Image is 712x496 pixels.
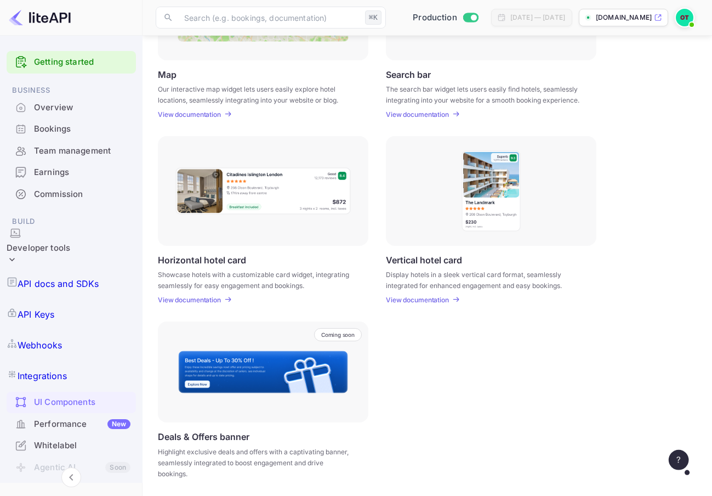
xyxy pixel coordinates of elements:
[18,369,67,382] p: Integrations
[107,419,130,429] div: New
[7,140,136,161] a: Team management
[34,439,130,452] div: Whitelabel
[596,13,652,22] p: [DOMAIN_NAME]
[7,97,136,119] div: Overview
[386,296,449,304] p: View documentation
[158,296,221,304] p: View documentation
[676,9,693,26] img: Oussama Tali
[386,84,583,104] p: The search bar widget lets users easily find hotels, seamlessly integrating into your website for...
[413,12,457,24] span: Production
[158,69,176,80] p: Map
[7,360,136,391] a: Integrations
[386,69,431,80] p: Search bar
[408,12,482,24] div: Switch to Sandbox mode
[158,431,249,442] p: Deals & Offers banner
[7,414,136,435] div: PerformanceNew
[158,447,355,480] p: Highlight exclusive deals and offers with a captivating banner, seamlessly integrated to boost en...
[7,330,136,360] a: Webhooks
[7,392,136,412] a: UI Components
[178,7,361,29] input: Search (e.g. bookings, documentation)
[365,10,381,25] div: ⌘K
[18,339,62,352] p: Webhooks
[158,255,246,265] p: Horizontal hotel card
[7,216,136,228] span: Build
[510,13,565,22] div: [DATE] — [DATE]
[34,396,130,409] div: UI Components
[18,277,99,290] p: API docs and SDKs
[7,51,136,74] div: Getting started
[386,110,452,119] a: View documentation
[386,255,462,265] p: Vertical hotel card
[34,166,130,179] div: Earnings
[158,296,224,304] a: View documentation
[158,110,224,119] a: View documentation
[9,9,71,26] img: LiteAPI logo
[7,299,136,330] a: API Keys
[7,392,136,413] div: UI Components
[34,123,130,136] div: Bookings
[461,150,521,232] img: Vertical hotel card Frame
[7,228,70,269] div: Developer tools
[7,435,136,455] a: Whitelabel
[386,269,583,289] p: Display hotels in a sleek vertical card format, seamlessly integrated for enhanced engagement and...
[7,184,136,205] div: Commission
[7,119,136,140] div: Bookings
[34,145,130,157] div: Team management
[158,84,355,104] p: Our interactive map widget lets users easily explore hotel locations, seamlessly integrating into...
[34,188,130,201] div: Commission
[7,184,136,204] a: Commission
[386,296,452,304] a: View documentation
[34,56,130,69] a: Getting started
[7,140,136,162] div: Team management
[321,331,355,338] p: Coming soon
[158,269,355,289] p: Showcase hotels with a customizable card widget, integrating seamlessly for easy engagement and b...
[18,308,54,321] p: API Keys
[386,110,449,119] p: View documentation
[34,102,130,114] div: Overview
[7,84,136,97] span: Business
[158,110,221,119] p: View documentation
[7,119,136,139] a: Bookings
[7,435,136,456] div: Whitelabel
[7,414,136,434] a: PerformanceNew
[7,97,136,117] a: Overview
[34,418,130,431] div: Performance
[7,242,70,255] div: Developer tools
[175,167,351,215] img: Horizontal hotel card Frame
[178,350,349,394] img: Banner Frame
[7,162,136,182] a: Earnings
[61,467,81,487] button: Collapse navigation
[7,268,136,299] a: API docs and SDKs
[7,162,136,183] div: Earnings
